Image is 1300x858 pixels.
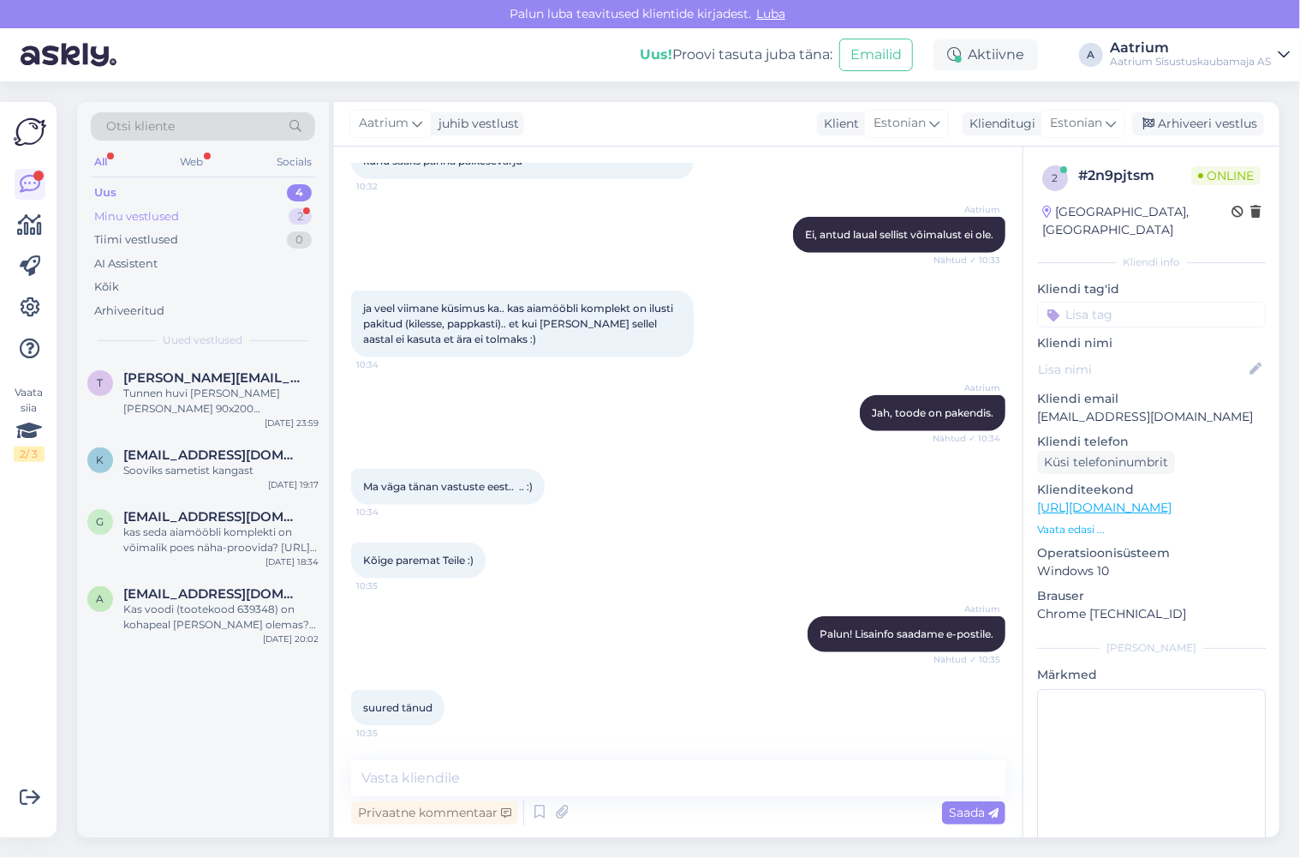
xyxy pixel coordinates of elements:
p: Chrome [TECHNICAL_ID] [1037,605,1266,623]
p: Kliendi tag'id [1037,280,1266,298]
div: kas seda aiamööbli komplekti on võimalik poes näha-proovida? [URL][DOMAIN_NAME][PERSON_NAME][PERS... [123,525,319,555]
span: 10:35 [356,579,420,592]
span: Palun! Lisainfo saadame e-postile. [820,627,993,640]
span: kytt.disain@gmail.com [123,447,301,463]
p: Brauser [1037,587,1266,605]
div: # 2n9pjtsm [1078,165,1191,186]
div: A [1079,43,1103,67]
b: Uus! [640,46,672,63]
span: suured tänud [363,701,432,714]
span: Estonian [1050,114,1102,133]
div: [DATE] 23:59 [265,417,319,429]
span: Online [1191,166,1261,185]
div: Kliendi info [1037,255,1266,270]
div: Sooviks sametist kangast [123,463,319,478]
div: Tiimi vestlused [94,231,178,249]
button: Emailid [839,39,913,71]
div: 0 [287,231,312,249]
div: [DATE] 20:02 [263,633,319,645]
div: Klient [817,115,859,133]
p: Klienditeekond [1037,481,1266,499]
a: [URL][DOMAIN_NAME] [1037,500,1172,515]
input: Lisa nimi [1038,360,1246,379]
div: [PERSON_NAME] [1037,640,1266,656]
p: Märkmed [1037,666,1266,684]
div: Küsi telefoninumbrit [1037,451,1175,474]
span: Nähtud ✓ 10:33 [933,254,1000,267]
div: Tunnen huvi [PERSON_NAME] [PERSON_NAME] 90x200 voodiraamide kohta. Mõlemal [PERSON_NAME], et [PER... [123,386,319,417]
div: Aatrium Sisustuskaubamaja AS [1110,55,1271,69]
div: Aktiivne [933,39,1038,70]
span: Aatrium [359,114,408,133]
span: Ma väga tänan vastuste eest.. .. :) [363,480,533,493]
div: Arhiveeri vestlus [1132,112,1264,135]
div: Vaata siia [14,385,45,462]
span: ja veel viimane küsimus ka.. kas aiamööbli komplekt on ilusti pakitud (kilesse, pappkasti).. et k... [363,302,676,345]
span: Ei, antud laual sellist võimalust ei ole. [805,228,993,241]
div: Aatrium [1110,41,1271,55]
p: [EMAIL_ADDRESS][DOMAIN_NAME] [1037,408,1266,426]
span: Luba [751,6,790,21]
div: Web [177,151,207,173]
div: Klienditugi [963,115,1035,133]
span: Kõige paremat Teile :) [363,554,474,567]
p: Windows 10 [1037,562,1266,580]
div: [DATE] 18:34 [265,555,319,568]
p: Operatsioonisüsteem [1037,544,1266,562]
span: t [98,376,104,389]
span: Otsi kliente [106,117,175,135]
span: 10:32 [356,180,420,193]
span: Estonian [874,114,926,133]
div: Proovi tasuta juba täna: [640,45,832,65]
div: Socials [273,151,315,173]
span: airaalunurm@gmail.com [123,586,301,602]
div: Minu vestlused [94,208,179,225]
span: 10:34 [356,358,420,371]
span: Uued vestlused [164,333,243,348]
div: 4 [287,184,312,201]
span: a [97,592,104,605]
p: Kliendi email [1037,390,1266,408]
span: teele.uprus@gmail.com [123,370,301,386]
div: Kas voodi (tootekood 639348) on kohapeal [PERSON_NAME] olemas? Kui näidist ei ole ja tellime (ett... [123,602,319,633]
span: 2 [1053,171,1058,184]
span: Nähtud ✓ 10:35 [933,653,1000,666]
p: Kliendi nimi [1037,334,1266,352]
div: 2 [289,208,312,225]
span: Jah, toode on pakendis. [872,406,993,419]
span: 10:35 [356,727,420,740]
span: gerttuj@gmail.com [123,509,301,525]
p: Vaata edasi ... [1037,522,1266,537]
p: Kliendi telefon [1037,433,1266,451]
div: [DATE] 19:17 [268,478,319,491]
span: k [97,453,104,466]
span: Nähtud ✓ 10:34 [933,432,1000,445]
a: AatriumAatrium Sisustuskaubamaja AS [1110,41,1290,69]
div: Privaatne kommentaar [351,801,518,825]
div: Kõik [94,279,119,296]
span: g [97,515,104,528]
div: juhib vestlust [432,115,519,133]
span: Aatrium [936,381,1000,394]
span: Aatrium [936,603,1000,615]
span: 10:34 [356,506,420,519]
img: Askly Logo [14,116,46,148]
div: 2 / 3 [14,447,45,462]
div: All [91,151,110,173]
span: Aatrium [936,203,1000,216]
div: Arhiveeritud [94,303,164,320]
div: AI Assistent [94,255,158,273]
input: Lisa tag [1037,302,1266,327]
div: Uus [94,184,116,201]
span: Saada [949,805,999,820]
div: [GEOGRAPHIC_DATA], [GEOGRAPHIC_DATA] [1042,203,1231,239]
